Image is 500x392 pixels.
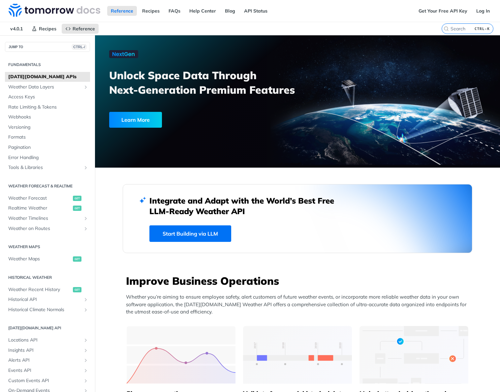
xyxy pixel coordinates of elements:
button: Show subpages for Historical Climate Normals [83,307,88,312]
span: Webhooks [8,114,88,120]
a: Blog [221,6,239,16]
span: Weather Timelines [8,215,81,222]
span: Weather Maps [8,256,71,262]
a: Realtime Weatherget [5,203,90,213]
button: Show subpages for Locations API [83,338,88,343]
a: Events APIShow subpages for Events API [5,366,90,376]
span: Historical Climate Normals [8,307,81,313]
img: 13d7ca0-group-496-2.svg [243,326,352,384]
span: Realtime Weather [8,205,71,212]
a: FAQs [165,6,184,16]
span: Weather Forecast [8,195,71,202]
a: Error Handling [5,153,90,163]
span: get [73,287,81,292]
a: Get Your Free API Key [415,6,471,16]
a: Weather Recent Historyget [5,285,90,295]
span: get [73,256,81,262]
a: Tools & LibrariesShow subpages for Tools & Libraries [5,163,90,173]
a: API Status [240,6,271,16]
span: Insights API [8,347,81,354]
button: Show subpages for Insights API [83,348,88,353]
div: Learn More [109,112,162,128]
button: Show subpages for Weather Data Layers [83,84,88,90]
a: Weather Forecastget [5,193,90,203]
a: Locations APIShow subpages for Locations API [5,335,90,345]
a: Recipes [28,24,60,34]
kbd: CTRL-K [473,25,491,32]
span: [DATE][DOMAIN_NAME] APIs [8,74,88,80]
a: Log In [473,6,493,16]
button: Show subpages for Weather on Routes [83,226,88,231]
span: Events API [8,367,81,374]
span: Formats [8,134,88,141]
span: Access Keys [8,94,88,100]
a: Insights APIShow subpages for Insights API [5,345,90,355]
a: Reference [62,24,99,34]
button: Show subpages for Historical API [83,297,88,302]
a: Webhooks [5,112,90,122]
span: Rate Limiting & Tokens [8,104,88,111]
a: Pagination [5,143,90,152]
a: Alerts APIShow subpages for Alerts API [5,355,90,365]
a: Formats [5,132,90,142]
button: Show subpages for Tools & Libraries [83,165,88,170]
p: Whether you’re aiming to ensure employee safety, alert customers of future weather events, or inc... [126,293,472,316]
button: Show subpages for Alerts API [83,358,88,363]
button: JUMP TOCTRL-/ [5,42,90,52]
span: Locations API [8,337,81,343]
span: Versioning [8,124,88,131]
a: Access Keys [5,92,90,102]
h2: Weather Maps [5,244,90,250]
a: Recipes [139,6,163,16]
a: Historical APIShow subpages for Historical API [5,295,90,305]
span: CTRL-/ [72,44,86,49]
span: Recipes [39,26,56,32]
span: Reference [73,26,95,32]
span: Historical API [8,296,81,303]
a: Historical Climate NormalsShow subpages for Historical Climate Normals [5,305,90,315]
h2: Integrate and Adapt with the World’s Best Free LLM-Ready Weather API [149,195,344,216]
span: Error Handling [8,154,88,161]
a: Weather Data LayersShow subpages for Weather Data Layers [5,82,90,92]
span: Weather on Routes [8,225,81,232]
h2: [DATE][DOMAIN_NAME] API [5,325,90,331]
img: a22d113-group-496-32x.svg [359,326,468,384]
a: Weather TimelinesShow subpages for Weather Timelines [5,213,90,223]
span: v4.0.1 [7,24,26,34]
a: Weather on RoutesShow subpages for Weather on Routes [5,224,90,234]
a: Learn More [109,112,266,128]
a: Start Building via LLM [149,225,231,242]
h2: Historical Weather [5,275,90,280]
span: get [73,196,81,201]
img: 39565e8-group-4962x.svg [127,326,235,384]
span: get [73,206,81,211]
span: Weather Data Layers [8,84,81,90]
button: Show subpages for Events API [83,368,88,373]
a: Versioning [5,122,90,132]
span: Weather Recent History [8,286,71,293]
button: Show subpages for Custom Events API [83,378,88,383]
h2: Fundamentals [5,62,90,68]
a: [DATE][DOMAIN_NAME] APIs [5,72,90,82]
span: Alerts API [8,357,81,364]
a: Weather Mapsget [5,254,90,264]
h3: Unlock Space Data Through Next-Generation Premium Features [109,68,305,97]
h2: Weather Forecast & realtime [5,183,90,189]
span: Pagination [8,144,88,151]
a: Custom Events APIShow subpages for Custom Events API [5,376,90,386]
img: Tomorrow.io Weather API Docs [9,4,100,17]
span: Tools & Libraries [8,164,81,171]
svg: Search [444,26,449,31]
a: Rate Limiting & Tokens [5,102,90,112]
a: Help Center [186,6,220,16]
button: Show subpages for Weather Timelines [83,216,88,221]
a: Reference [107,6,137,16]
h3: Improve Business Operations [126,274,472,288]
img: NextGen [109,50,138,58]
span: Custom Events API [8,377,81,384]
